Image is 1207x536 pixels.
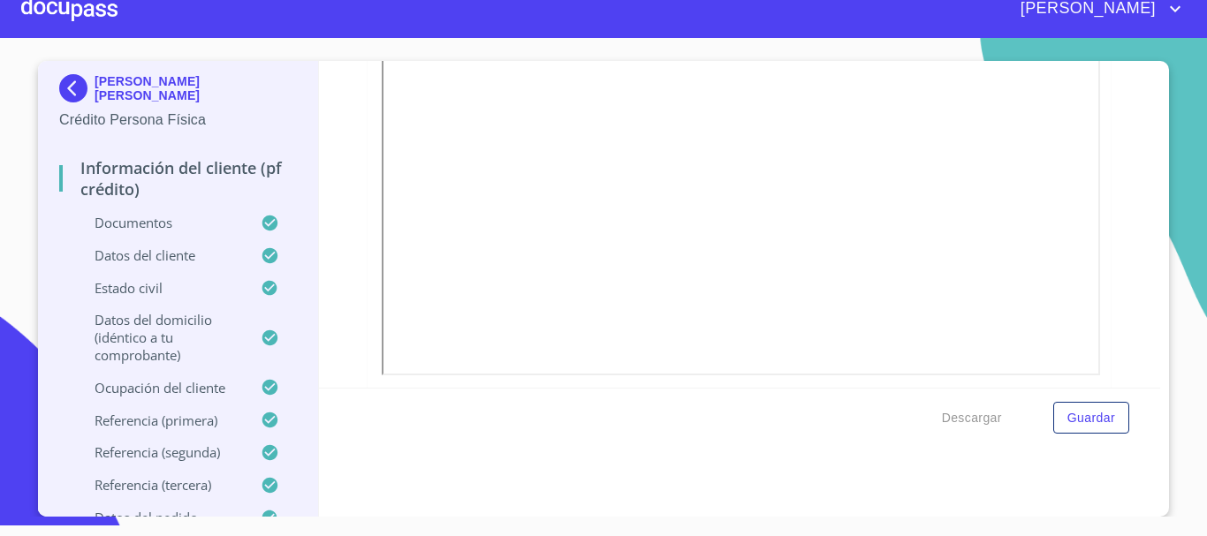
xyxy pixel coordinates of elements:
[59,411,261,429] p: Referencia (primera)
[59,214,261,231] p: Documentos
[59,246,261,264] p: Datos del cliente
[59,443,261,461] p: Referencia (segunda)
[59,476,261,494] p: Referencia (tercera)
[59,157,297,200] p: Información del cliente (PF crédito)
[942,407,1002,429] span: Descargar
[59,509,261,526] p: Datos del pedido
[59,311,261,364] p: Datos del domicilio (idéntico a tu comprobante)
[1053,402,1129,434] button: Guardar
[59,74,95,102] img: Docupass spot blue
[59,74,297,109] div: [PERSON_NAME] [PERSON_NAME]
[59,279,261,297] p: Estado Civil
[59,379,261,396] p: Ocupación del Cliente
[95,74,297,102] p: [PERSON_NAME] [PERSON_NAME]
[1067,407,1115,429] span: Guardar
[935,402,1009,434] button: Descargar
[59,109,297,131] p: Crédito Persona Física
